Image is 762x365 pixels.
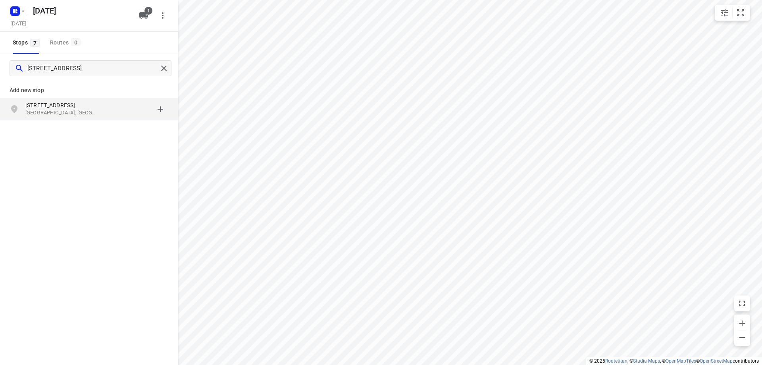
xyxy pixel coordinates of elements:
[589,358,759,364] li: © 2025 , © , © © contributors
[25,109,98,117] p: [GEOGRAPHIC_DATA], [GEOGRAPHIC_DATA]
[71,38,81,46] span: 0
[25,101,98,109] p: [STREET_ADDRESS]
[155,8,171,23] button: More
[30,4,133,17] h5: [DATE]
[7,19,30,28] h5: Project date
[700,358,733,364] a: OpenStreetMap
[633,358,660,364] a: Stadia Maps
[50,38,83,48] div: Routes
[715,5,750,21] div: small contained button group
[733,5,749,21] button: Fit zoom
[13,38,42,48] span: Stops
[27,62,158,75] input: Add or search stops
[605,358,627,364] a: Routetitan
[10,85,168,95] p: Add new stop
[716,5,732,21] button: Map settings
[144,7,152,15] span: 1
[136,8,152,23] button: 1
[666,358,696,364] a: OpenMapTiles
[30,39,40,47] span: 7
